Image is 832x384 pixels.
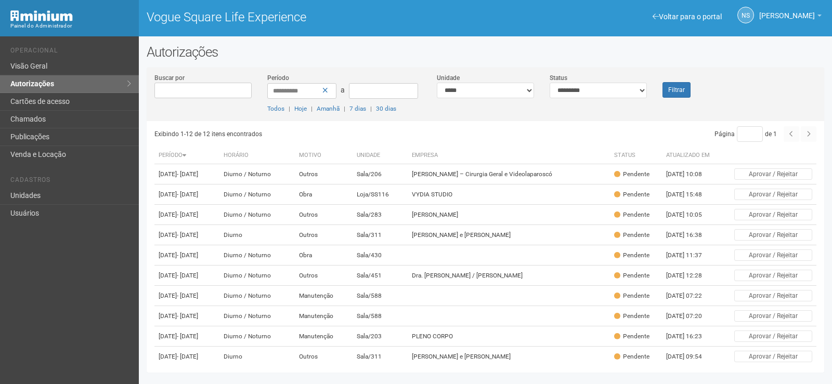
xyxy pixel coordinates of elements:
td: Sala/588 [353,286,408,306]
td: [DATE] [154,245,219,266]
button: Aprovar / Rejeitar [734,310,812,322]
div: Painel do Administrador [10,21,131,31]
td: Diurno [219,225,295,245]
span: - [DATE] [177,251,198,259]
span: | [311,105,313,112]
button: Aprovar / Rejeitar [734,290,812,301]
td: Sala/311 [353,347,408,367]
td: PLENO CORPO [408,326,609,347]
td: [DATE] [154,306,219,326]
td: [DATE] [154,164,219,184]
button: Aprovar / Rejeitar [734,330,812,342]
td: Obra [295,245,353,266]
th: Horário [219,147,295,164]
td: Diurno / Noturno [219,286,295,306]
td: [DATE] 07:22 [662,286,719,306]
div: Pendente [614,352,649,361]
td: [PERSON_NAME] e [PERSON_NAME] [408,225,609,245]
div: Pendente [614,251,649,260]
td: Manutenção [295,306,353,326]
th: Unidade [353,147,408,164]
button: Aprovar / Rejeitar [734,189,812,200]
h2: Autorizações [147,44,824,60]
td: [DATE] [154,286,219,306]
td: [DATE] 10:08 [662,164,719,184]
button: Aprovar / Rejeitar [734,229,812,241]
div: Pendente [614,231,649,240]
span: - [DATE] [177,191,198,198]
button: Aprovar / Rejeitar [734,351,812,362]
a: Voltar para o portal [653,12,722,21]
td: [DATE] [154,184,219,205]
h1: Vogue Square Life Experience [147,10,478,24]
td: Diurno / Noturno [219,245,295,266]
td: Diurno / Noturno [219,205,295,225]
td: Manutenção [295,286,353,306]
label: Período [267,73,289,83]
td: Diurno / Noturno [219,306,295,326]
a: [PERSON_NAME] [759,13,822,21]
button: Aprovar / Rejeitar [734,209,812,220]
div: Pendente [614,170,649,179]
span: - [DATE] [177,231,198,239]
td: [DATE] [154,326,219,347]
td: Sala/588 [353,306,408,326]
label: Status [550,73,567,83]
td: [DATE] 12:28 [662,266,719,286]
span: - [DATE] [177,170,198,178]
td: [DATE] 09:54 [662,347,719,367]
a: Hoje [294,105,307,112]
a: NS [737,7,754,23]
td: Diurno / Noturno [219,266,295,286]
button: Filtrar [662,82,691,98]
th: Atualizado em [662,147,719,164]
td: Outros [295,225,353,245]
th: Motivo [295,147,353,164]
td: Outros [295,164,353,184]
td: Sala/206 [353,164,408,184]
div: Pendente [614,292,649,300]
td: Sala/451 [353,266,408,286]
th: Empresa [408,147,609,164]
div: Pendente [614,271,649,280]
td: [PERSON_NAME] e [PERSON_NAME] [408,347,609,367]
label: Unidade [437,73,460,83]
span: | [344,105,345,112]
td: Sala/430 [353,245,408,266]
td: Dra. [PERSON_NAME] / [PERSON_NAME] [408,266,609,286]
td: Diurno / Noturno [219,164,295,184]
span: Página de 1 [714,130,777,138]
span: - [DATE] [177,292,198,299]
button: Aprovar / Rejeitar [734,168,812,180]
td: Sala/203 [353,326,408,347]
td: Diurno / Noturno [219,326,295,347]
td: Manutenção [295,326,353,347]
img: Minium [10,10,73,21]
span: - [DATE] [177,353,198,360]
th: Status [610,147,662,164]
div: Pendente [614,312,649,321]
div: Exibindo 1-12 de 12 itens encontrados [154,126,486,142]
td: [DATE] 10:05 [662,205,719,225]
a: 7 dias [349,105,366,112]
td: Loja/SS116 [353,184,408,205]
td: [DATE] 16:23 [662,326,719,347]
th: Período [154,147,219,164]
td: Sala/283 [353,205,408,225]
span: - [DATE] [177,333,198,340]
td: [DATE] [154,225,219,245]
td: [DATE] [154,205,219,225]
li: Operacional [10,47,131,58]
td: Outros [295,205,353,225]
div: Pendente [614,190,649,199]
span: - [DATE] [177,211,198,218]
label: Buscar por [154,73,185,83]
td: [DATE] 16:38 [662,225,719,245]
td: [DATE] [154,347,219,367]
td: Outros [295,347,353,367]
li: Cadastros [10,176,131,187]
td: Sala/311 [353,225,408,245]
td: Outros [295,266,353,286]
a: Todos [267,105,284,112]
td: [PERSON_NAME] – Cirurgia Geral e Videolaparoscó [408,164,609,184]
